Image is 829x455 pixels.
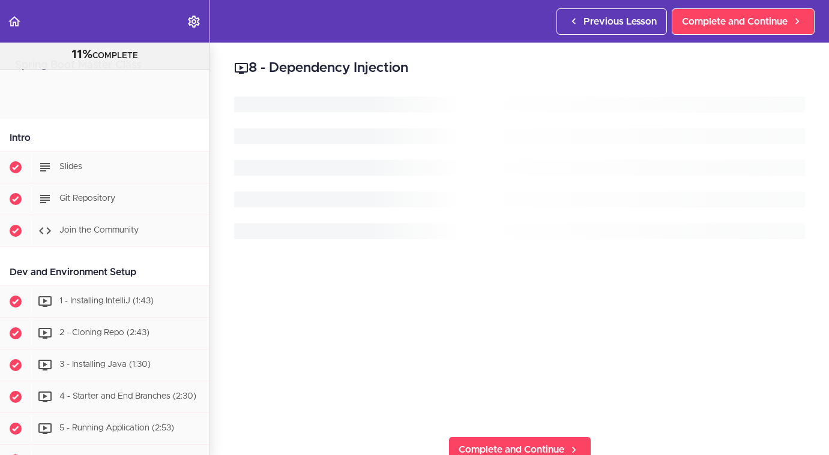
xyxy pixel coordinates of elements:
[59,194,115,203] span: Git Repository
[556,8,667,35] a: Previous Lesson
[59,424,174,432] span: 5 - Running Application (2:53)
[59,392,196,400] span: 4 - Starter and End Branches (2:30)
[583,14,657,29] span: Previous Lesson
[59,226,139,234] span: Join the Community
[59,329,149,337] span: 2 - Cloning Repo (2:43)
[234,58,805,79] h2: 8 - Dependency Injection
[234,97,805,239] svg: Loading
[59,360,151,369] span: 3 - Installing Java (1:30)
[682,14,788,29] span: Complete and Continue
[15,47,194,63] div: COMPLETE
[59,162,82,171] span: Slides
[71,49,92,61] span: 11%
[672,8,815,35] a: Complete and Continue
[7,14,22,29] svg: Back to course curriculum
[187,14,201,29] svg: Settings Menu
[59,297,154,305] span: 1 - Installing IntelliJ (1:43)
